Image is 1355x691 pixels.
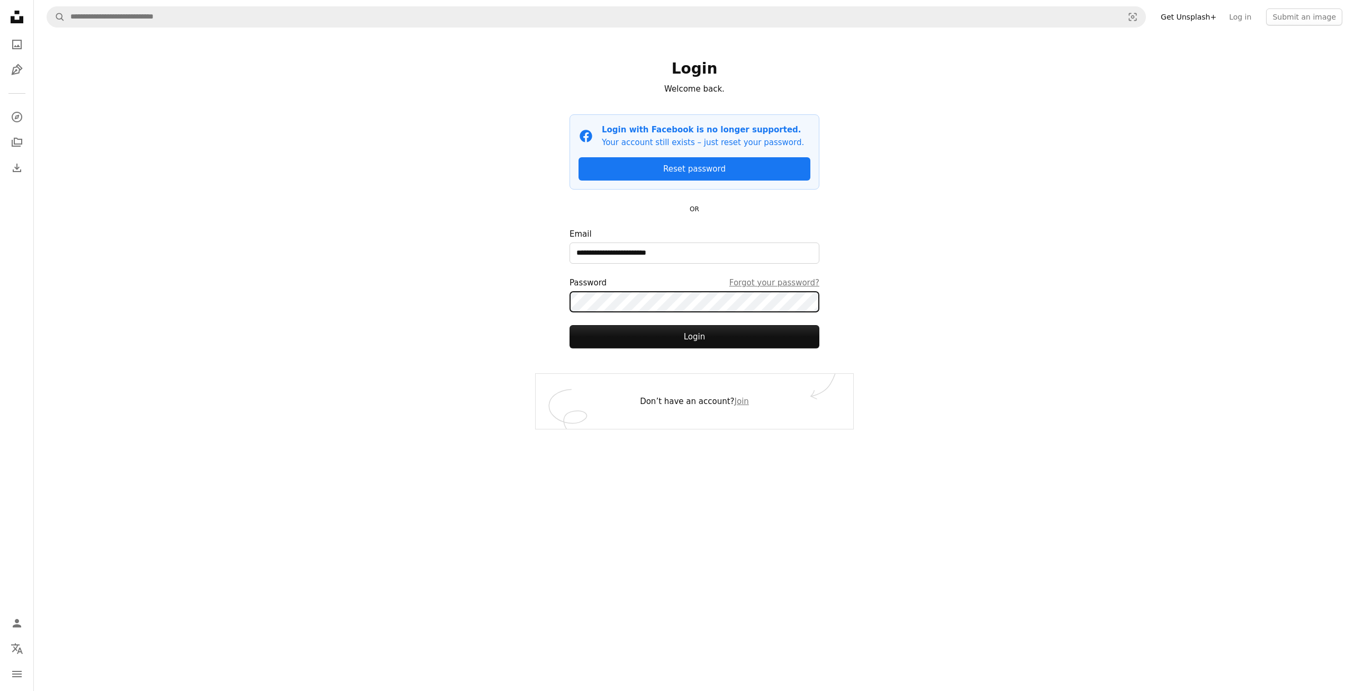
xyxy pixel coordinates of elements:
div: Password [570,276,819,289]
label: Email [570,228,819,264]
a: Illustrations [6,59,28,80]
p: Welcome back. [570,83,819,95]
button: Login [570,325,819,348]
a: Photos [6,34,28,55]
a: Home — Unsplash [6,6,28,30]
a: Collections [6,132,28,153]
button: Visual search [1120,7,1145,27]
a: Join [735,397,749,406]
input: PasswordForgot your password? [570,291,819,312]
form: Find visuals sitewide [47,6,1146,28]
p: Login with Facebook is no longer supported. [602,123,804,136]
p: Your account still exists – just reset your password. [602,136,804,149]
a: Log in / Sign up [6,613,28,634]
button: Submit an image [1266,8,1342,25]
button: Menu [6,663,28,685]
a: Forgot your password? [729,276,819,289]
a: Log in [1223,8,1258,25]
a: Explore [6,106,28,128]
a: Get Unsplash+ [1154,8,1223,25]
a: Download History [6,157,28,178]
h1: Login [570,59,819,78]
button: Search Unsplash [47,7,65,27]
button: Language [6,638,28,659]
input: Email [570,243,819,264]
a: Reset password [579,157,810,181]
div: Don’t have an account? [536,374,853,429]
small: OR [690,205,699,213]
